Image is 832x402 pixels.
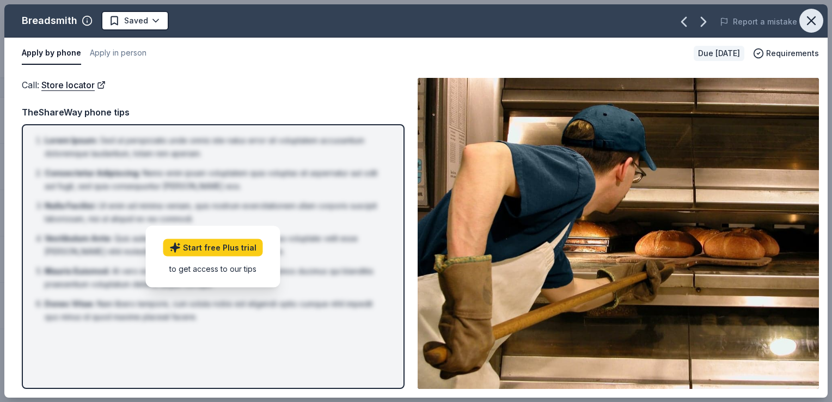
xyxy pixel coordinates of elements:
button: Saved [101,11,169,31]
span: Vestibulum Ante : [45,234,112,243]
span: Mauris Euismod : [45,266,110,276]
li: Quis autem vel eum iure reprehenderit qui in ea voluptate velit esse [PERSON_NAME] nihil molestia... [45,232,388,258]
li: Nemo enim ipsam voluptatem quia voluptas sit aspernatur aut odit aut fugit, sed quia consequuntur... [45,167,388,193]
span: Consectetur Adipiscing : [45,168,140,178]
span: Nulla Facilisi : [45,201,96,210]
a: Start free Plus trial [163,239,263,256]
span: Donec Vitae : [45,299,95,308]
img: Image for Breadsmith [418,78,819,389]
button: Report a mistake [720,15,797,28]
span: Lorem Ipsum : [45,136,98,145]
li: Nam libero tempore, cum soluta nobis est eligendi optio cumque nihil impedit quo minus id quod ma... [45,297,388,324]
div: Due [DATE] [694,46,744,61]
div: TheShareWay phone tips [22,105,405,119]
div: Call : [22,78,405,92]
li: Ut enim ad minima veniam, quis nostrum exercitationem ullam corporis suscipit laboriosam, nisi ut... [45,199,388,226]
div: to get access to our tips [163,263,263,274]
button: Apply by phone [22,42,81,65]
span: Saved [124,14,148,27]
li: At vero eos et accusamus et iusto odio dignissimos ducimus qui blanditiis praesentium voluptatum ... [45,265,388,291]
span: Requirements [766,47,819,60]
button: Requirements [753,47,819,60]
a: Store locator [41,78,106,92]
button: Apply in person [90,42,146,65]
li: Sed ut perspiciatis unde omnis iste natus error sit voluptatem accusantium doloremque laudantium,... [45,134,388,160]
div: Breadsmith [22,12,77,29]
